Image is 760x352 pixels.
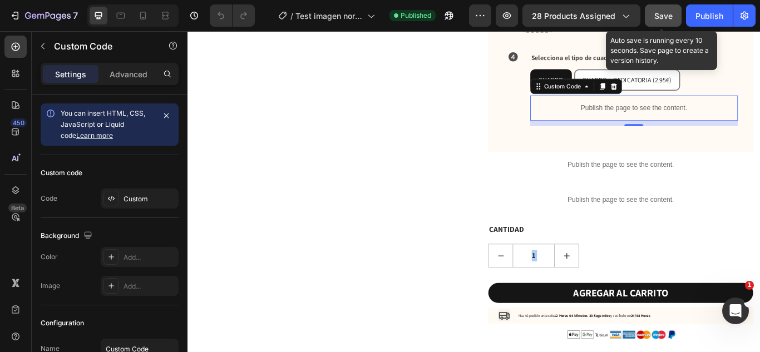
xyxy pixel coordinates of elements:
[54,39,149,53] p: Custom Code
[686,4,733,27] button: Publish
[722,298,749,324] iframe: Intercom live chat
[522,4,640,27] button: 28 products assigned
[187,31,760,352] iframe: Design area
[401,11,431,21] span: Published
[695,10,723,22] div: Publish
[41,168,82,178] div: Custom code
[413,60,461,70] div: Custom Code
[654,11,673,21] span: Save
[379,249,428,275] input: quantity
[124,281,176,291] div: Add...
[745,281,754,290] span: 1
[210,4,255,27] div: Undo/Redo
[428,249,456,275] button: increment
[532,10,615,22] span: 28 products assigned
[11,118,27,127] div: 450
[352,225,658,238] p: CANTIDAD
[4,4,83,27] button: 7
[73,9,78,22] p: 7
[41,252,58,262] div: Color
[41,194,57,204] div: Code
[645,4,682,27] button: Save
[41,318,84,328] div: Configuration
[41,229,95,244] div: Background
[41,281,60,291] div: Image
[351,294,659,317] button: AGREGAR AL CARRITO
[8,204,27,212] div: Beta
[450,296,560,314] div: AGREGAR AL CARRITO
[351,191,659,202] p: Publish the page to see the content.
[76,131,113,140] a: Learn more
[61,109,145,140] span: You can insert HTML, CSS, JavaScript or Liquid code
[386,329,540,335] span: Haz tú pedido antes de y recíbelo en
[55,68,86,80] p: Settings
[409,52,438,62] span: CUADRO
[124,252,176,262] div: Add...
[399,84,641,96] p: Publish the page to see the content.
[290,10,293,22] span: /
[461,52,564,62] span: CUADRO + DEDICATORIA (2.95€)
[110,68,147,80] p: Advanced
[351,150,659,162] p: Publish the page to see the content.
[295,10,363,22] span: Test imagen normal (Landing Vieja) Cuadro DIsney
[124,194,176,204] div: Custom
[351,249,379,275] button: decrement
[517,329,540,335] strong: 24/48 Horas
[427,329,493,335] strong: 12 Horas 04 Minutos 30 Segundos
